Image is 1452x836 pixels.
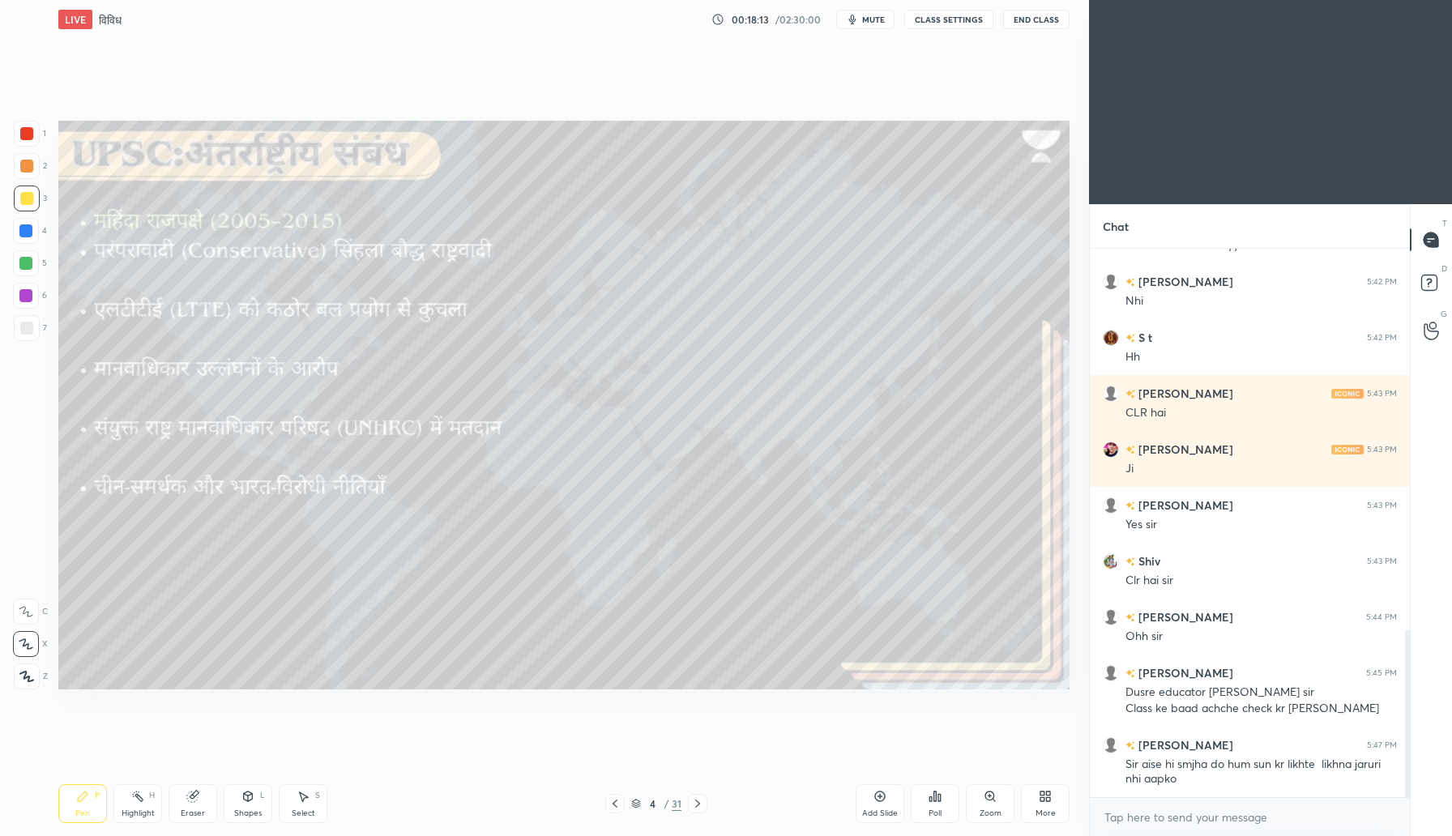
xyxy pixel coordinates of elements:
img: no-rating-badge.077c3623.svg [1125,613,1135,622]
h6: [PERSON_NAME] [1135,385,1233,402]
div: 5 [13,250,47,276]
div: 5:43 PM [1367,557,1397,566]
button: End Class [1003,10,1070,29]
img: 97f9dcdee8784c918f9cf5c1f9fa4d8f.jpg [1103,441,1119,458]
div: More [1036,809,1056,817]
div: 4 [644,799,660,808]
h6: [PERSON_NAME] [1135,736,1233,753]
p: T [1442,217,1447,229]
div: Class ke baad achche check kr [PERSON_NAME] [1125,701,1397,717]
img: default.png [1103,737,1119,753]
h6: [PERSON_NAME] [1135,608,1233,625]
div: Ohh sir [1125,629,1397,645]
div: Clr hai sir [1125,573,1397,589]
div: Poll [929,809,942,817]
img: no-rating-badge.077c3623.svg [1125,501,1135,510]
h6: Shiv [1135,552,1160,569]
div: Pen [75,809,90,817]
h4: विविध [99,12,122,28]
div: 5:47 PM [1367,740,1397,750]
div: Shapes [234,809,262,817]
div: 6 [13,283,47,309]
div: Highlight [122,809,155,817]
div: Select [292,809,315,817]
div: 1 [14,121,46,147]
div: 5:43 PM [1367,445,1397,454]
p: G [1441,308,1447,320]
img: iconic-light.a09c19a4.png [1331,389,1364,399]
div: Sir aise hi smjha do hum sun kr likhte likhna jaruri nhi aapko [1125,757,1397,787]
div: 5:43 PM [1367,501,1397,510]
div: Ji [1125,461,1397,477]
div: 5:43 PM [1367,389,1397,399]
div: Add Slide [862,809,898,817]
span: mute [862,14,885,25]
img: default.png [1103,665,1119,681]
div: P [95,791,100,800]
div: Eraser [181,809,205,817]
div: LIVE [58,10,92,29]
img: no-rating-badge.077c3623.svg [1125,278,1135,287]
div: 7 [14,315,47,341]
img: default.png [1103,274,1119,290]
div: Dusre educator [PERSON_NAME] sir [1125,685,1397,701]
h6: [PERSON_NAME] [1135,497,1233,514]
div: Yes sir [1125,517,1397,533]
div: Zoom [980,809,1001,817]
img: no-rating-badge.077c3623.svg [1125,446,1135,454]
img: 8c609a9c852840599062c93316347acd.jpg [1103,553,1119,569]
div: 5:44 PM [1366,612,1397,622]
div: 3 [14,186,47,211]
img: no-rating-badge.077c3623.svg [1125,741,1135,750]
div: X [13,631,48,657]
h6: S t [1135,329,1152,346]
img: default.png [1103,497,1119,514]
img: default.png [1103,386,1119,402]
div: grid [1090,249,1410,797]
div: 4 [13,218,47,244]
div: CLR hai [1125,405,1397,421]
img: no-rating-badge.077c3623.svg [1125,390,1135,399]
div: Z [14,663,48,689]
button: CLASS SETTINGS [904,10,993,29]
div: S [315,791,320,800]
div: Hh [1125,349,1397,365]
div: 2 [14,153,47,179]
img: default.png [1103,609,1119,625]
div: 31 [672,796,681,811]
div: C [13,599,48,625]
img: no-rating-badge.077c3623.svg [1125,334,1135,343]
div: 5:45 PM [1366,668,1397,678]
div: Nhi [1125,293,1397,309]
p: Chat [1090,205,1142,248]
div: L [260,791,265,800]
img: no-rating-badge.077c3623.svg [1125,669,1135,678]
p: D [1441,262,1447,275]
div: H [149,791,155,800]
img: iconic-light.a09c19a4.png [1331,445,1364,454]
div: / [664,799,668,808]
img: 780e9871a22a4c9eb2ae1537bcb09543.jpg [1103,330,1119,346]
img: no-rating-badge.077c3623.svg [1125,557,1135,566]
h6: [PERSON_NAME] [1135,664,1233,681]
div: 5:42 PM [1367,277,1397,287]
h6: [PERSON_NAME] [1135,441,1233,458]
h6: [PERSON_NAME] [1135,273,1233,290]
button: mute [836,10,895,29]
div: 5:42 PM [1367,333,1397,343]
